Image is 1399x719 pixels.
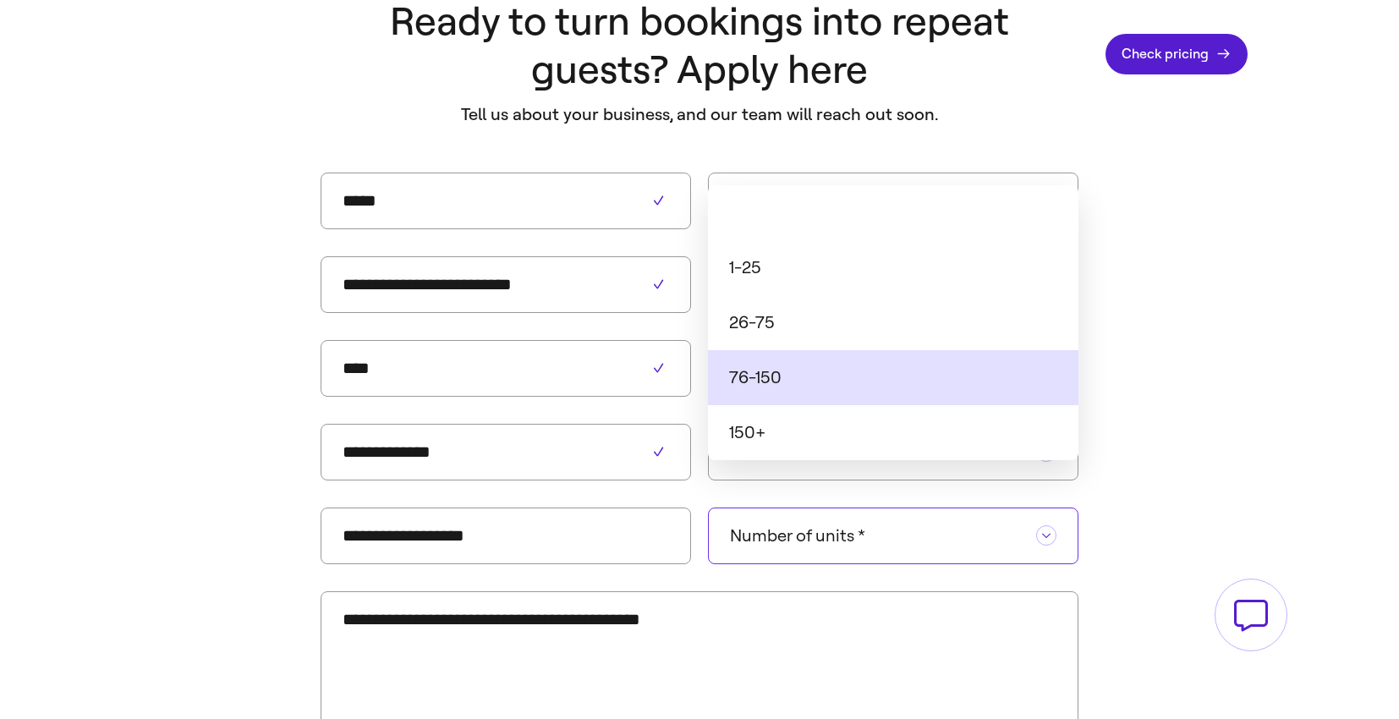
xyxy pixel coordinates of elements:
li: 26-75 [708,295,1078,350]
button: [US_STATE] [730,442,1028,463]
li: 150+ [708,405,1078,460]
a: Check pricing [1105,34,1248,74]
button: Number of units * [730,525,1028,546]
button: Chat Support [1385,705,1385,705]
li: 76-150 [708,350,1078,405]
li: 1-25 [708,240,1078,295]
p: Tell us about your business, and our team will reach out soon. [321,104,1078,125]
